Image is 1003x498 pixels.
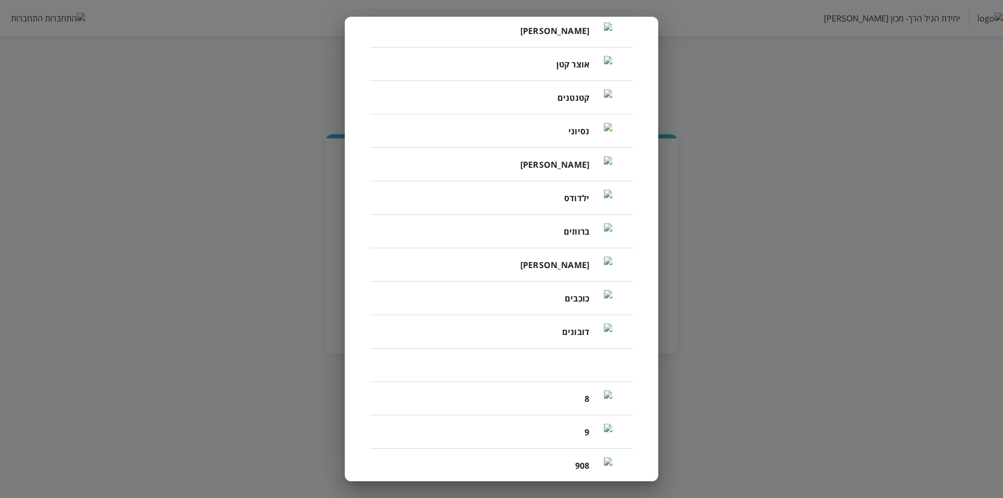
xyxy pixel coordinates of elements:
img: ברווזים [596,223,612,240]
span: ברווזים [564,225,589,238]
span: נסיוני [568,125,589,137]
span: 9 [585,426,589,438]
img: 9 [596,424,612,441]
img: קטנטנים [596,89,612,106]
span: אוצר קטן [556,58,589,71]
span: [PERSON_NAME] [520,25,589,37]
img: אוצר קטן [596,56,612,73]
img: שמחונים [596,257,612,273]
span: [PERSON_NAME] [520,259,589,271]
img: שמחה וששון [596,156,612,173]
span: 908 [575,459,589,472]
span: [PERSON_NAME] [520,158,589,171]
span: קטנטנים [557,91,589,104]
img: ילדודס [596,190,612,206]
span: דובונים [562,326,589,338]
img: 8 [596,390,612,407]
span: ילדודס [564,192,589,204]
span: כוכבים [565,292,589,305]
img: נסיוני [596,123,612,140]
img: 908 [596,457,612,474]
img: כוכבים [596,290,612,307]
img: פיצפוני [596,22,612,39]
span: 8 [585,392,589,405]
img: דובונים [596,323,612,340]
